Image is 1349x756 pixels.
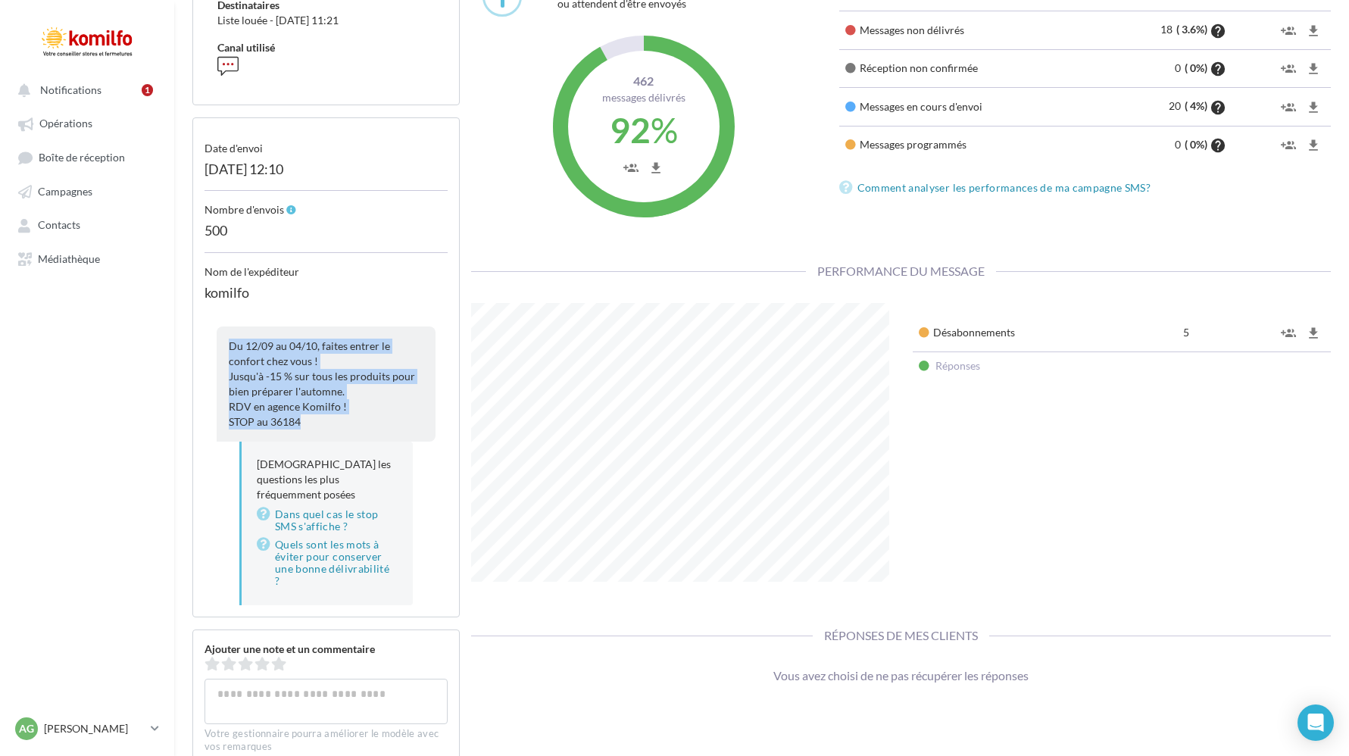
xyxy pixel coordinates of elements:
[913,314,1151,352] td: Désabonnements
[205,642,448,657] div: Ajouter une note et un commentaire
[1277,133,1300,158] button: group_add
[623,161,639,176] i: group_add
[935,359,980,372] span: Réponses
[773,668,1029,683] span: Vous avez choisi de ne pas récupérer les réponses
[813,628,989,642] span: Réponses de mes clients
[1169,99,1185,112] span: 20
[1160,23,1176,36] span: 18
[1281,100,1296,115] i: group_add
[1306,326,1321,341] i: file_download
[1185,99,1207,112] span: ( 4%)
[1277,56,1300,81] button: group_add
[19,721,34,736] span: AG
[40,83,101,96] span: Notifications
[229,339,415,413] span: Du 12/09 au 04/10, faites entrer le confort chez vous ! Jusqu'à -15 % sur tous les produits pour ...
[9,143,165,171] a: Boîte de réception
[1210,100,1226,115] i: help
[1302,56,1325,81] button: file_download
[645,155,667,180] button: file_download
[1210,61,1226,77] i: help
[39,151,125,164] span: Boîte de réception
[205,156,448,192] div: [DATE] 12:10
[1302,133,1325,158] button: file_download
[205,203,284,216] span: Nombre d'envois
[806,264,996,278] span: Performance du message
[38,252,100,265] span: Médiathèque
[217,13,435,28] div: Liste louée - [DATE] 11:21
[1281,138,1296,153] i: group_add
[38,185,92,198] span: Campagnes
[9,211,165,238] a: Contacts
[257,505,398,536] a: Dans quel cas le stop SMS s'affiche ?
[1183,326,1193,339] span: 5
[1175,61,1185,74] span: 0
[1306,100,1321,115] i: file_download
[1175,138,1185,151] span: 0
[142,84,153,96] div: 1
[1281,326,1296,341] i: group_add
[602,91,685,104] span: Messages délivrés
[1277,17,1300,42] button: group_add
[839,49,1085,87] td: Réception non confirmée
[217,41,275,54] span: Canal utilisé
[1210,23,1226,39] i: help
[839,88,1085,126] td: Messages en cours d'envoi
[9,109,165,136] a: Opérations
[9,245,165,272] a: Médiathèque
[579,73,708,90] span: 462
[39,117,92,130] span: Opérations
[839,126,1085,164] td: Messages programmés
[205,217,448,252] div: 500
[1306,23,1321,39] i: file_download
[839,179,1157,197] a: Comment analyser les performances de ma campagne SMS?
[9,177,165,205] a: Campagnes
[1210,138,1226,153] i: help
[1297,704,1334,741] div: Open Intercom Messenger
[839,11,1085,49] td: Messages non délivrés
[1302,320,1325,345] button: file_download
[579,105,708,155] div: %
[257,536,398,590] a: Quels sont les mots à éviter pour conserver une bonne délivrabilité ?
[1185,138,1207,151] span: ( 0%)
[44,721,145,736] p: [PERSON_NAME]
[1281,23,1296,39] i: group_add
[1185,61,1207,74] span: ( 0%)
[1306,138,1321,153] i: file_download
[38,219,80,232] span: Contacts
[1306,61,1321,77] i: file_download
[229,415,301,428] span: STOP au 36184
[257,457,398,502] p: [DEMOGRAPHIC_DATA] les questions les plus fréquemment posées
[205,252,448,280] div: Nom de l'expéditeur
[648,161,664,176] i: file_download
[205,130,448,156] div: Date d'envoi
[1302,94,1325,119] button: file_download
[610,109,651,151] span: 92
[1277,94,1300,119] button: group_add
[205,724,448,754] div: Votre gestionnaire pourra améliorer le modèle avec vos remarques
[1176,23,1207,36] span: ( 3.6%)
[620,155,642,180] button: group_add
[9,76,159,103] button: Notifications 1
[1277,320,1300,345] button: group_add
[12,714,162,743] a: AG [PERSON_NAME]
[205,280,448,314] div: komilfo
[1302,17,1325,42] button: file_download
[1281,61,1296,77] i: group_add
